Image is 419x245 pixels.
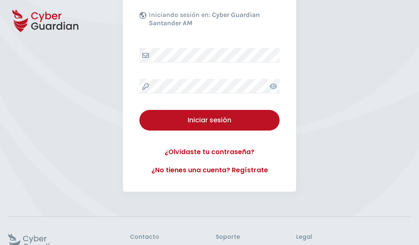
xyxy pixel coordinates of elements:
button: Iniciar sesión [139,110,280,131]
a: ¿No tienes una cuenta? Regístrate [139,165,280,175]
h3: Contacto [130,233,159,241]
div: Iniciar sesión [146,115,273,125]
h3: Legal [296,233,411,241]
a: ¿Olvidaste tu contraseña? [139,147,280,157]
h3: Soporte [216,233,240,241]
